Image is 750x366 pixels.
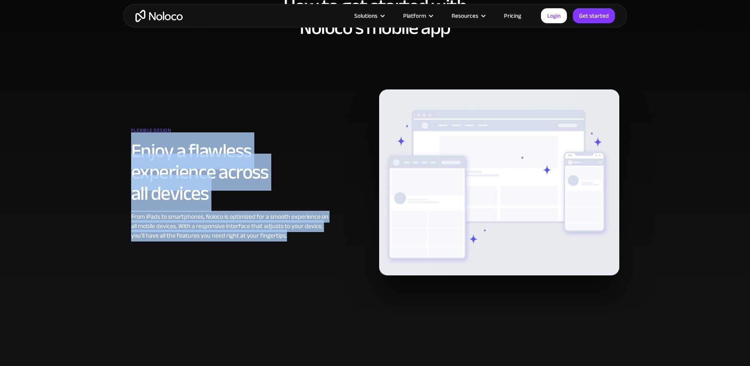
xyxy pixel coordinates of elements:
[494,11,531,21] a: Pricing
[131,140,330,204] h2: Enjoy a flawless experience across all devices
[354,11,378,21] div: Solutions
[344,11,393,21] div: Solutions
[442,11,494,21] div: Resources
[393,11,442,21] div: Platform
[403,11,426,21] div: Platform
[573,8,615,23] a: Get started
[541,8,567,23] a: Login
[452,11,478,21] div: Resources
[135,10,183,22] a: home
[131,212,330,240] div: From iPads to smartphones, Noloco is optimized for a smooth experience on all mobile devices. Wit...
[131,124,330,140] div: Flexible design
